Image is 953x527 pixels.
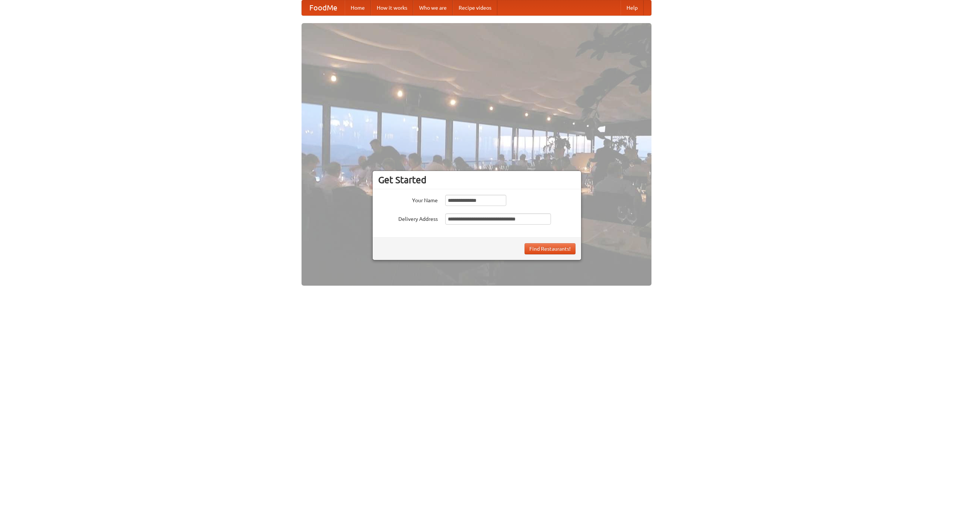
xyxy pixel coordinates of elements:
h3: Get Started [378,174,576,185]
button: Find Restaurants! [525,243,576,254]
a: FoodMe [302,0,345,15]
a: Recipe videos [453,0,497,15]
a: How it works [371,0,413,15]
a: Who we are [413,0,453,15]
a: Home [345,0,371,15]
label: Delivery Address [378,213,438,223]
label: Your Name [378,195,438,204]
a: Help [621,0,644,15]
